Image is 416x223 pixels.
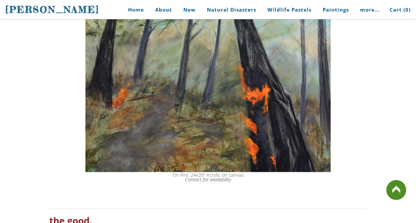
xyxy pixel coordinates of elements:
[150,2,177,17] a: About
[355,2,385,17] a: more...
[5,4,99,15] span: [PERSON_NAME]
[5,3,99,16] a: [PERSON_NAME]
[185,176,231,183] a: Contact for availability
[318,2,354,17] a: Paintings
[118,2,149,17] a: Home
[49,173,367,182] div: On Fire. 24x20" Acrylic on canvas
[262,2,316,17] a: Wildlife Pastels
[202,2,261,17] a: Natural Disasters
[405,6,409,13] span: 0
[178,2,201,17] a: New
[385,2,411,17] a: Cart (0)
